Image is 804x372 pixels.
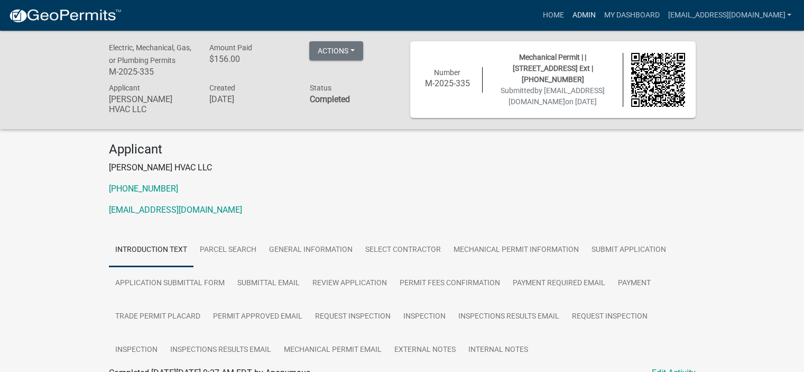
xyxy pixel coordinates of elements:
[109,142,696,157] h4: Applicant
[263,233,359,267] a: General Information
[231,267,306,301] a: Submittal Email
[393,267,506,301] a: Permit Fees Confirmation
[207,300,309,334] a: Permit Approved Email
[434,68,460,77] span: Number
[538,5,568,25] a: Home
[599,5,663,25] a: My Dashboard
[109,161,696,174] p: [PERSON_NAME] HVAC LLC
[568,5,599,25] a: Admin
[388,333,462,367] a: External Notes
[506,267,612,301] a: Payment Required Email
[109,300,207,334] a: Trade Permit Placard
[109,184,178,194] a: [PHONE_NUMBER]
[585,233,672,267] a: Submit Application
[309,84,331,92] span: Status
[109,333,164,367] a: Inspection
[164,333,278,367] a: Inspections Results Email
[109,43,191,65] span: Electric, Mechanical, Gas, or Plumbing Permits
[462,333,534,367] a: Internal Notes
[209,84,235,92] span: Created
[359,233,447,267] a: Select Contractor
[612,267,657,301] a: Payment
[566,300,654,334] a: Request Inspection
[452,300,566,334] a: Inspections Results Email
[109,233,193,267] a: Introduction Text
[513,53,593,84] span: Mechanical Permit | | [STREET_ADDRESS] Ext | [PHONE_NUMBER]
[109,94,193,114] h6: [PERSON_NAME] HVAC LLC
[209,54,293,64] h6: $156.00
[109,267,231,301] a: Application Submittal Form
[309,41,363,60] button: Actions
[397,300,452,334] a: Inspection
[209,43,252,52] span: Amount Paid
[501,86,605,106] span: Submitted on [DATE]
[631,53,685,107] img: QR code
[509,86,605,106] span: by [EMAIL_ADDRESS][DOMAIN_NAME]
[109,205,242,215] a: [EMAIL_ADDRESS][DOMAIN_NAME]
[109,84,140,92] span: Applicant
[193,233,263,267] a: Parcel search
[309,94,349,104] strong: Completed
[309,300,397,334] a: Request Inspection
[447,233,585,267] a: Mechanical Permit Information
[109,67,193,77] h6: M-2025-335
[209,94,293,104] h6: [DATE]
[278,333,388,367] a: Mechanical Permit Email
[663,5,796,25] a: [EMAIL_ADDRESS][DOMAIN_NAME]
[421,78,475,88] h6: M-2025-335
[306,267,393,301] a: Review Application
